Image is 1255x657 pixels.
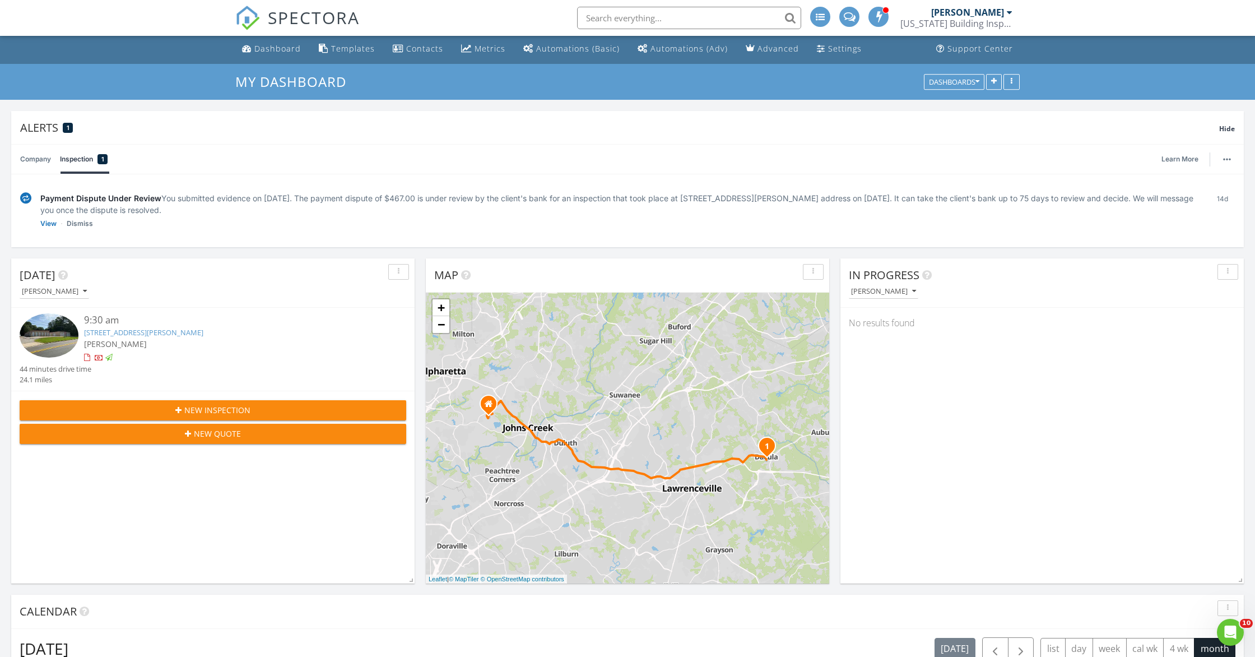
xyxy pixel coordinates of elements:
span: New Quote [194,428,241,439]
div: No results found [840,308,1244,338]
a: Zoom in [433,299,449,316]
a: View [40,218,57,229]
a: Zoom out [433,316,449,333]
div: Metrics [475,43,505,54]
span: Hide [1219,124,1235,133]
div: Automations (Adv) [650,43,728,54]
div: 14d [1210,192,1235,229]
a: Advanced [741,39,803,59]
div: [PERSON_NAME] [22,288,87,295]
iframe: Intercom live chat [1217,619,1244,646]
a: Dashboard [238,39,305,59]
span: 10 [1240,619,1253,628]
div: Alpharetta GA 30022 [489,404,495,410]
a: 9:30 am [STREET_ADDRESS][PERSON_NAME] [PERSON_NAME] 44 minutes drive time 24.1 miles [20,313,406,385]
button: [PERSON_NAME] [20,284,89,299]
button: [PERSON_NAME] [849,284,918,299]
div: Alerts [20,120,1219,135]
a: Metrics [457,39,510,59]
a: Leaflet [429,576,447,582]
div: Advanced [757,43,799,54]
a: [STREET_ADDRESS][PERSON_NAME] [84,327,203,337]
a: © OpenStreetMap contributors [481,576,564,582]
span: 1 [67,124,69,132]
a: My Dashboard [235,72,356,91]
span: Calendar [20,604,77,619]
img: The Best Home Inspection Software - Spectora [235,6,260,30]
span: 1 [101,154,104,165]
a: Automations (Basic) [519,39,624,59]
a: Templates [314,39,379,59]
div: Dashboards [929,78,979,86]
div: 9:30 am [84,313,374,327]
div: Support Center [947,43,1013,54]
div: Georgia Building Inspections [900,18,1012,29]
div: Templates [331,43,375,54]
div: [PERSON_NAME] [851,288,916,295]
div: You submitted evidence on [DATE]. The payment dispute of $467.00 is under review by the client's ... [40,192,1201,216]
a: Inspection [60,145,108,174]
button: Dashboards [924,74,984,90]
a: Support Center [932,39,1017,59]
input: Search everything... [577,7,801,29]
span: [DATE] [20,267,55,283]
div: 280 McMillan Rd, Dacula, GA 30019 [767,446,774,452]
div: | [426,575,567,584]
img: 9322977%2Fcover_photos%2FO1a0LqPuoJEgK6V0l5iS%2Fsmall.jpg [20,313,78,358]
a: Automations (Advanced) [633,39,732,59]
a: Contacts [388,39,448,59]
span: New Inspection [184,404,250,416]
span: [PERSON_NAME] [84,339,147,349]
div: Automations (Basic) [536,43,620,54]
div: 44 minutes drive time [20,364,91,374]
span: Map [434,267,458,283]
span: Payment Dispute Under Review [40,193,161,203]
div: [PERSON_NAME] [931,7,1004,18]
span: SPECTORA [268,6,360,29]
div: Dashboard [254,43,301,54]
button: New Inspection [20,400,406,420]
img: under-review-2fe708636b114a7f4b8d.svg [20,192,31,204]
a: Dismiss [67,218,93,229]
div: 24.1 miles [20,374,91,385]
a: © MapTiler [449,576,479,582]
a: Learn More [1161,154,1205,165]
a: SPECTORA [235,15,360,39]
div: Settings [828,43,862,54]
a: Settings [812,39,866,59]
div: Contacts [406,43,443,54]
i: 1 [765,443,769,451]
img: ellipsis-632cfdd7c38ec3a7d453.svg [1223,158,1231,160]
a: Company [20,145,51,174]
button: New Quote [20,424,406,444]
span: In Progress [849,267,919,283]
